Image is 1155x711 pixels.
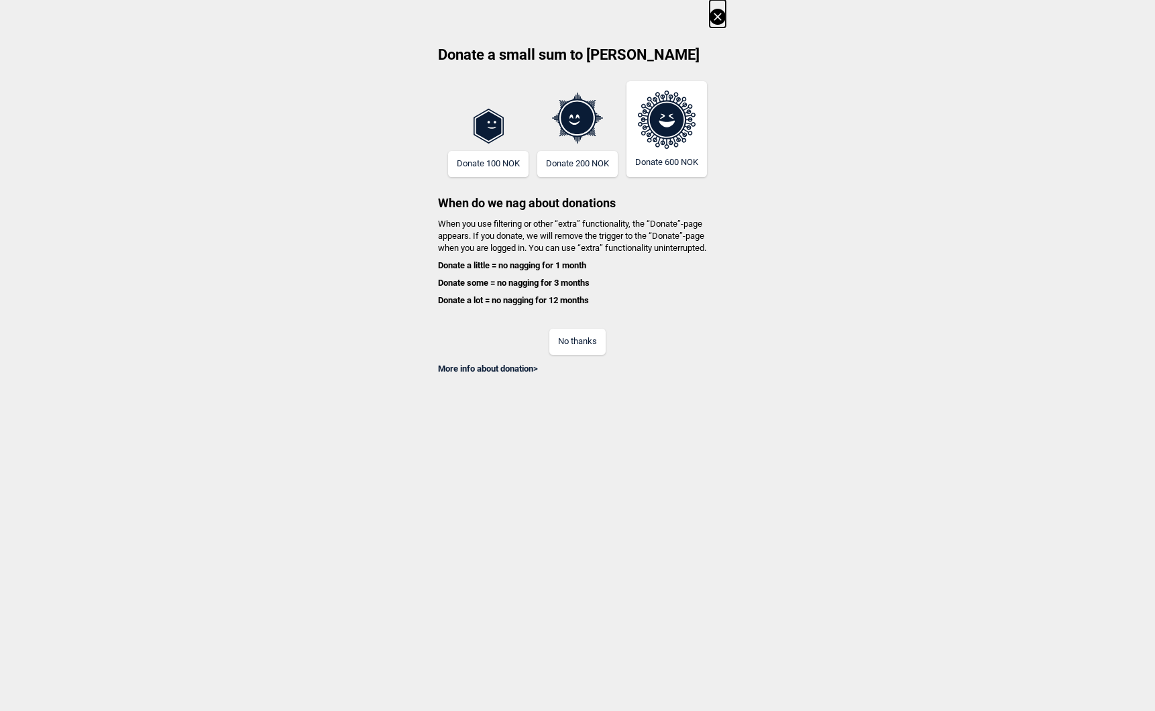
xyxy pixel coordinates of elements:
button: No thanks [549,329,606,355]
button: Donate 200 NOK [537,151,618,177]
b: Donate a lot = no nagging for 12 months [438,295,589,305]
b: Donate a little = no nagging for 1 month [438,260,586,270]
button: Donate 600 NOK [626,81,707,177]
h4: When you use filtering or other “extra” functionality, the “Donate”-page appears. If you donate, ... [429,218,726,307]
a: More info about donation> [438,364,538,374]
b: Donate some = no nagging for 3 months [438,278,590,288]
button: Donate 100 NOK [448,151,529,177]
h2: Donate a small sum to [PERSON_NAME] [429,45,726,74]
h3: When do we nag about donations [429,177,726,211]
